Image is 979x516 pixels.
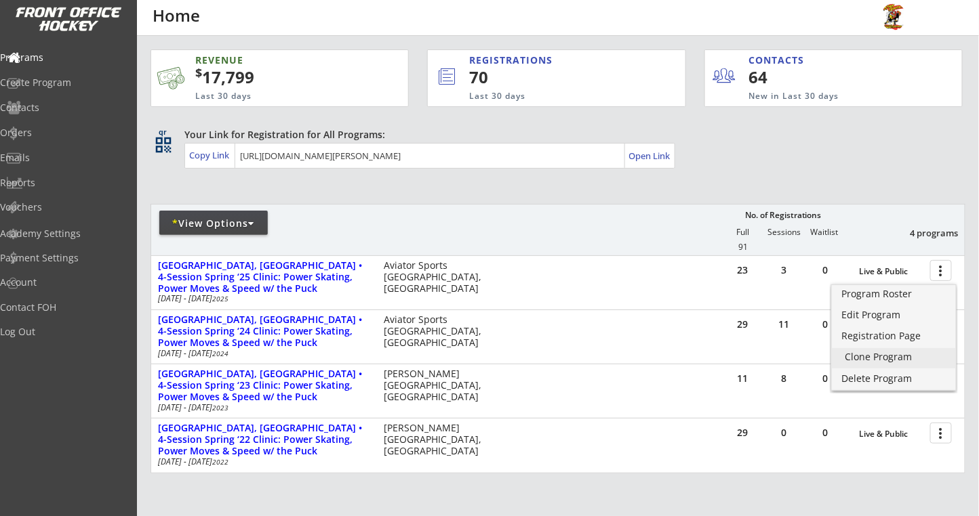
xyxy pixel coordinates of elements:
[860,429,923,439] div: Live & Public
[930,260,952,281] button: more_vert
[741,211,825,220] div: No. of Registrations
[469,66,640,89] div: 70
[384,260,490,294] div: Aviator Sports [GEOGRAPHIC_DATA], [GEOGRAPHIC_DATA]
[384,423,490,456] div: [PERSON_NAME][GEOGRAPHIC_DATA], [GEOGRAPHIC_DATA]
[195,91,346,102] div: Last 30 days
[158,349,365,358] div: [DATE] - [DATE]
[832,285,956,305] a: Program Roster
[763,320,804,329] div: 11
[722,320,763,329] div: 29
[384,368,490,402] div: [PERSON_NAME][GEOGRAPHIC_DATA], [GEOGRAPHIC_DATA]
[158,368,369,402] div: [GEOGRAPHIC_DATA], [GEOGRAPHIC_DATA] • 4-Session Spring ‘23 Clinic: Power Skating, Power Moves & ...
[195,66,366,89] div: 17,799
[158,260,369,294] div: [GEOGRAPHIC_DATA], [GEOGRAPHIC_DATA] • 4-Session Spring ‘25 Clinic: Power Skating, Power Moves & ...
[887,227,958,239] div: 4 programs
[189,149,232,161] div: Copy Link
[184,128,923,142] div: Your Link for Registration for All Programs:
[805,265,845,275] div: 0
[722,428,763,437] div: 29
[158,423,369,456] div: [GEOGRAPHIC_DATA], [GEOGRAPHIC_DATA] • 4-Session Spring ‘22 Clinic: Power Skating, Power Moves & ...
[749,91,900,102] div: New in Last 30 days
[469,53,625,67] div: REGISTRATIONS
[722,374,763,383] div: 11
[749,53,811,67] div: CONTACTS
[763,228,804,237] div: Sessions
[159,217,268,230] div: View Options
[842,374,946,383] div: Delete Program
[212,403,228,412] em: 2023
[860,267,923,276] div: Live & Public
[845,352,942,362] div: Clone Program
[763,374,804,383] div: 8
[930,423,952,444] button: more_vert
[723,242,763,252] div: 91
[722,265,763,275] div: 23
[629,146,672,165] a: Open Link
[749,66,833,89] div: 64
[842,331,946,341] div: Registration Page
[763,428,804,437] div: 0
[158,404,365,412] div: [DATE] - [DATE]
[195,53,346,67] div: REVENUE
[212,457,228,467] em: 2022
[384,314,490,348] div: Aviator Sports [GEOGRAPHIC_DATA], [GEOGRAPHIC_DATA]
[629,150,672,162] div: Open Link
[155,128,171,137] div: qr
[195,64,202,81] sup: $
[842,310,946,320] div: Edit Program
[805,428,845,437] div: 0
[722,228,763,237] div: Full
[763,265,804,275] div: 3
[212,349,228,358] em: 2024
[212,294,228,303] em: 2025
[158,295,365,303] div: [DATE] - [DATE]
[832,327,956,347] a: Registration Page
[832,306,956,326] a: Edit Program
[804,228,845,237] div: Waitlist
[153,135,174,155] button: qr_code
[842,289,946,299] div: Program Roster
[158,314,369,348] div: [GEOGRAPHIC_DATA], [GEOGRAPHIC_DATA] • 4-Session Spring ‘24 Clinic: Power Skating, Power Moves & ...
[469,91,630,102] div: Last 30 days
[805,374,845,383] div: 0
[158,458,365,466] div: [DATE] - [DATE]
[805,320,845,329] div: 0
